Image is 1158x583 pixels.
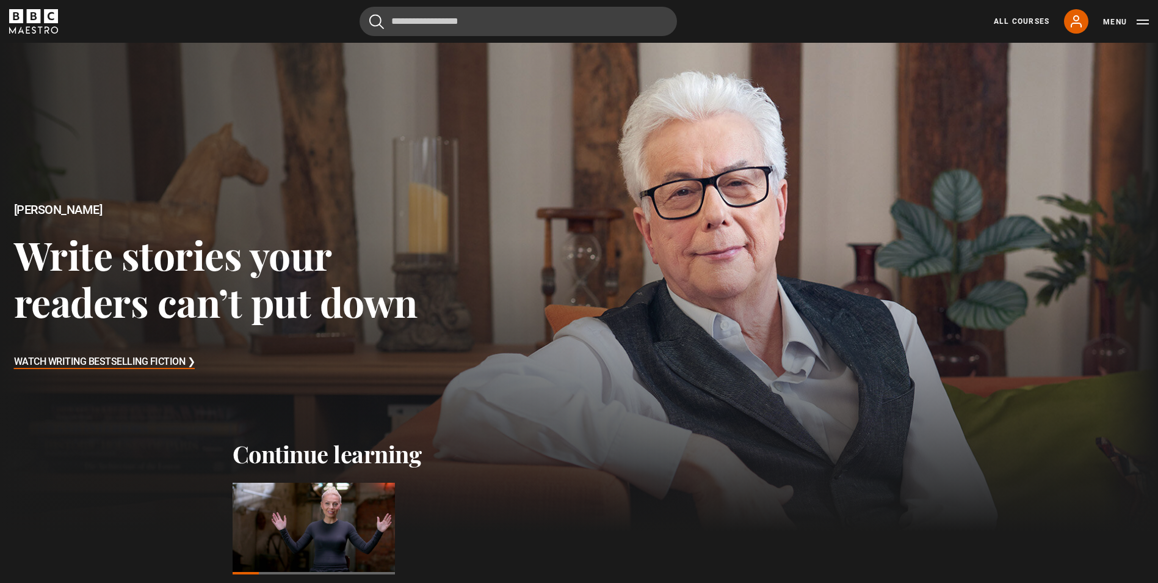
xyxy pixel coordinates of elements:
[369,14,384,29] button: Submit the search query
[360,7,677,36] input: Search
[14,203,463,217] h2: [PERSON_NAME]
[9,9,58,34] svg: BBC Maestro
[994,16,1049,27] a: All Courses
[14,231,463,326] h3: Write stories your readers can’t put down
[1103,16,1149,28] button: Toggle navigation
[233,440,926,468] h2: Continue learning
[14,353,195,372] h3: Watch Writing Bestselling Fiction ❯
